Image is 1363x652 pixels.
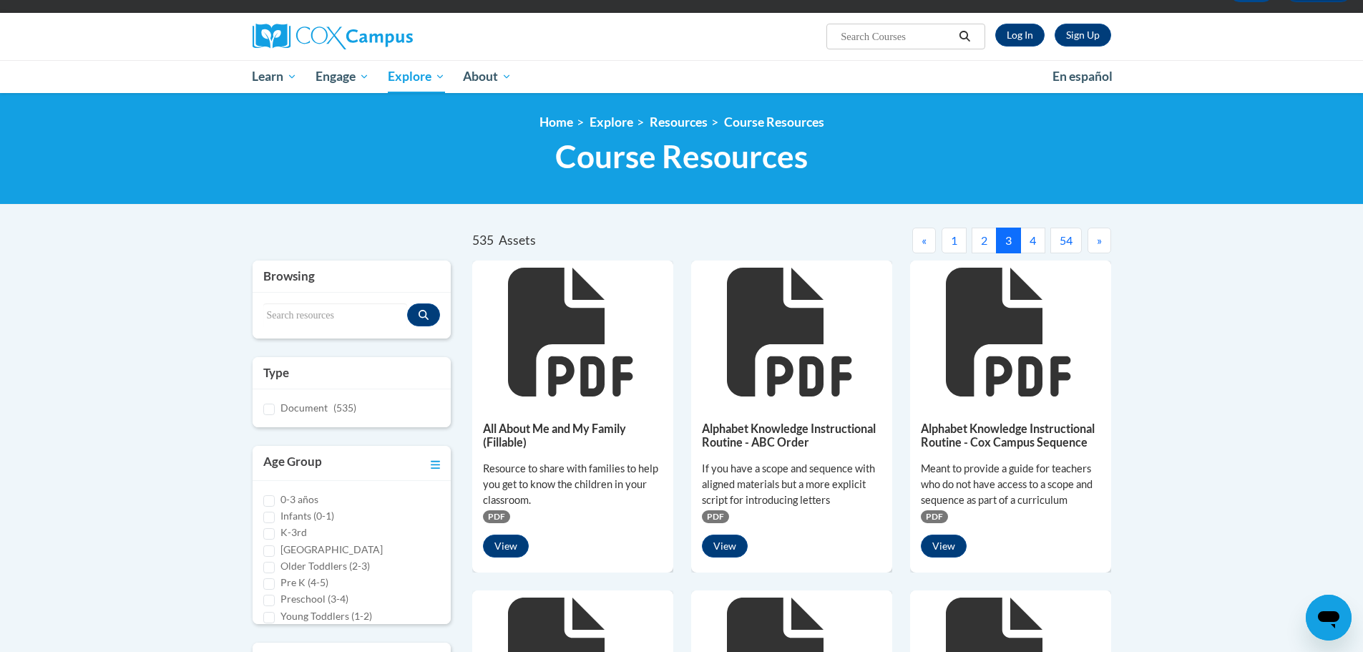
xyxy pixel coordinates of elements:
h3: Type [263,364,441,381]
button: 54 [1050,228,1082,253]
span: En español [1052,69,1113,84]
label: [GEOGRAPHIC_DATA] [280,542,383,558]
div: Main menu [231,60,1133,93]
input: Search resources [263,303,408,328]
span: (535) [333,402,356,414]
label: K-3rd [280,525,307,540]
input: Search Courses [839,28,954,45]
button: View [702,535,748,558]
span: PDF [483,510,510,523]
a: Home [539,115,573,130]
a: Cox Campus [253,24,524,49]
h3: Browsing [263,268,441,285]
button: Next [1088,228,1111,253]
span: Document [280,402,328,414]
label: 0-3 años [280,492,318,507]
span: Explore [388,68,445,85]
a: Toggle collapse [431,453,440,473]
a: Engage [306,60,378,93]
div: Resource to share with families to help you get to know the children in your classroom. [483,461,663,508]
img: Cox Campus [253,24,413,49]
button: 3 [996,228,1021,253]
span: 535 [472,233,494,248]
span: Assets [499,233,536,248]
div: If you have a scope and sequence with aligned materials but a more explicit script for introducin... [702,461,881,508]
a: En español [1043,62,1122,92]
span: » [1097,233,1102,247]
span: Learn [252,68,297,85]
a: Course Resources [724,115,824,130]
nav: Pagination Navigation [791,228,1110,253]
label: Older Toddlers (2-3) [280,558,370,574]
a: About [454,60,521,93]
span: About [463,68,512,85]
span: « [922,233,927,247]
button: View [483,535,529,558]
h5: All About Me and My Family (Fillable) [483,422,663,449]
label: Pre K (4-5) [280,575,328,590]
button: Search [954,28,975,45]
span: Course Resources [555,137,808,175]
button: Search resources [407,303,440,326]
label: Infants (0-1) [280,508,334,524]
label: Young Toddlers (1-2) [280,608,372,624]
div: Meant to provide a guide for teachers who do not have access to a scope and sequence as part of a... [921,461,1100,508]
button: View [921,535,967,558]
h5: Alphabet Knowledge Instructional Routine - Cox Campus Sequence [921,422,1100,449]
a: Explore [378,60,454,93]
span: PDF [921,510,948,523]
a: Log In [995,24,1045,47]
button: Previous [912,228,936,253]
h3: Age Group [263,453,322,473]
span: Engage [316,68,369,85]
iframe: Button to launch messaging window [1306,595,1352,641]
a: Register [1055,24,1111,47]
span: PDF [702,510,729,523]
h5: Alphabet Knowledge Instructional Routine - ABC Order [702,422,881,449]
label: Preschool (3-4) [280,591,348,607]
a: Resources [650,115,708,130]
a: Explore [590,115,633,130]
a: Learn [243,60,307,93]
button: 1 [942,228,967,253]
button: 4 [1020,228,1045,253]
button: 2 [972,228,997,253]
